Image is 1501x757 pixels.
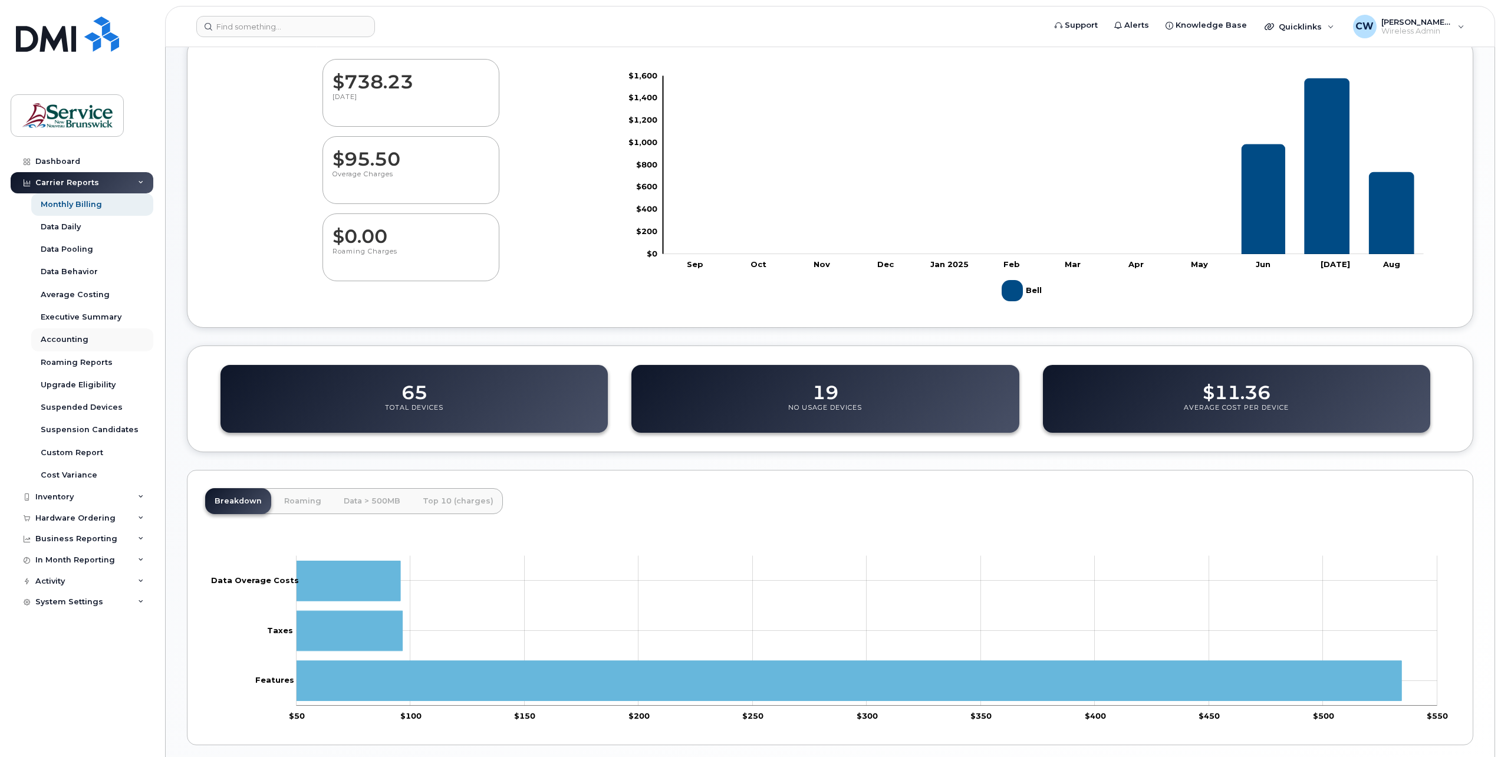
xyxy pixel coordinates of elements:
a: Data > 500MB [334,488,410,514]
tspan: $150 [514,710,535,720]
dd: 19 [812,370,838,403]
tspan: $800 [636,159,657,169]
tspan: $300 [857,710,878,720]
input: Find something... [196,16,375,37]
tspan: Apr [1128,259,1144,268]
tspan: $200 [628,710,650,720]
a: Alerts [1106,14,1157,37]
span: Wireless Admin [1381,27,1452,36]
p: Roaming Charges [333,247,489,268]
dd: $11.36 [1203,370,1270,403]
p: Overage Charges [333,170,489,191]
tspan: $50 [289,710,305,720]
tspan: Sep [687,259,703,268]
p: [DATE] [333,93,489,114]
g: Chart [628,70,1424,305]
div: Quicklinks [1256,15,1342,38]
g: Bell [1002,275,1045,306]
a: Knowledge Base [1157,14,1255,37]
tspan: $0 [647,248,657,258]
div: Coughlin, Wendy (ASD-W) [1345,15,1473,38]
tspan: $450 [1199,710,1220,720]
p: Average Cost Per Device [1184,403,1289,424]
dd: $0.00 [333,214,489,247]
a: Support [1046,14,1106,37]
g: Series [297,561,1401,700]
tspan: Oct [751,259,767,268]
tspan: $1,400 [628,93,657,102]
tspan: $400 [636,204,657,213]
tspan: Features [255,675,294,684]
g: Legend [1002,275,1045,306]
p: No Usage Devices [788,403,862,424]
tspan: Mar [1065,259,1081,268]
a: Breakdown [205,488,271,514]
tspan: Jun [1256,259,1270,268]
tspan: Jan 2025 [930,259,969,268]
span: [PERSON_NAME] (ASD-W) [1381,17,1452,27]
tspan: $500 [1313,710,1334,720]
span: CW [1355,19,1374,34]
tspan: Dec [877,259,894,268]
tspan: Taxes [267,625,293,634]
dd: $95.50 [333,137,489,170]
tspan: Data Overage Costs [211,575,299,585]
tspan: $200 [636,226,657,235]
span: Alerts [1124,19,1149,31]
tspan: Aug [1382,259,1400,268]
tspan: $600 [636,182,657,191]
tspan: [DATE] [1321,259,1350,268]
span: Support [1065,19,1098,31]
a: Top 10 (charges) [413,488,503,514]
tspan: $100 [400,710,422,720]
tspan: $350 [970,710,992,720]
dd: $738.23 [333,60,489,93]
a: Roaming [275,488,331,514]
tspan: $400 [1085,710,1106,720]
tspan: $1,200 [628,115,657,124]
span: Quicklinks [1279,22,1322,31]
tspan: $1,000 [628,137,657,146]
tspan: Feb [1004,259,1021,268]
tspan: Nov [814,259,830,268]
span: Knowledge Base [1176,19,1247,31]
tspan: $1,600 [628,70,657,80]
p: Total Devices [385,403,443,424]
tspan: $550 [1427,710,1448,720]
tspan: $250 [742,710,763,720]
tspan: May [1191,259,1208,268]
dd: 65 [401,370,427,403]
